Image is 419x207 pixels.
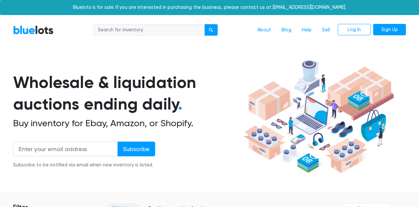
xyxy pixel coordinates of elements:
[317,24,335,36] a: Sell
[297,24,317,36] a: Help
[13,72,241,115] h1: Wholesale & liquidation auctions ending daily
[373,24,406,36] a: Sign Up
[252,24,276,36] a: About
[118,142,155,156] input: Subscribe
[338,24,371,36] a: Log In
[241,57,396,176] img: hero-ee84e7d0318cb26816c560f6b4441b76977f77a177738b4e94f68c95b2b83dbb.png
[94,24,205,36] input: Search for inventory
[13,25,54,35] a: BlueLots
[13,118,241,129] h2: Buy inventory for Ebay, Amazon, or Shopify.
[276,24,297,36] a: Blog
[178,94,182,114] span: .
[13,162,155,169] div: Subscribe to be notified via email when new inventory is listed.
[13,142,118,156] input: Enter your email address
